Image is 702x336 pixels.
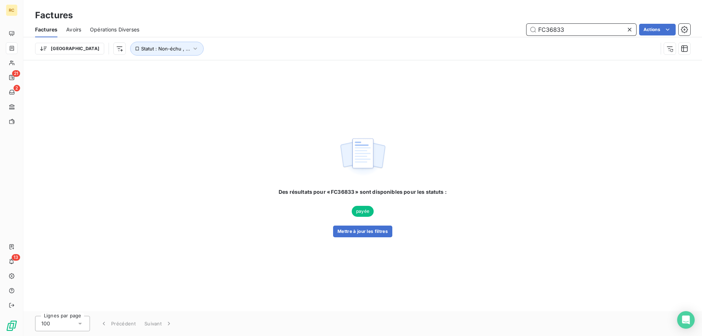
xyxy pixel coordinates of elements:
[279,188,447,196] span: Des résultats pour « FC36833 » sont disponibles pour les statuts :
[96,316,140,331] button: Précédent
[35,43,104,54] button: [GEOGRAPHIC_DATA]
[333,226,392,237] button: Mettre à jour les filtres
[677,311,695,329] div: Open Intercom Messenger
[12,254,20,261] span: 13
[90,26,139,33] span: Opérations Diverses
[41,320,50,327] span: 100
[352,206,374,217] span: payée
[6,4,18,16] div: RC
[140,316,177,331] button: Suivant
[639,24,676,35] button: Actions
[14,85,20,91] span: 2
[66,26,81,33] span: Avoirs
[339,134,386,180] img: empty state
[130,42,204,56] button: Statut : Non-échu , ...
[141,46,190,52] span: Statut : Non-échu , ...
[6,320,18,332] img: Logo LeanPay
[12,70,20,77] span: 21
[35,26,57,33] span: Factures
[35,9,73,22] h3: Factures
[526,24,636,35] input: Rechercher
